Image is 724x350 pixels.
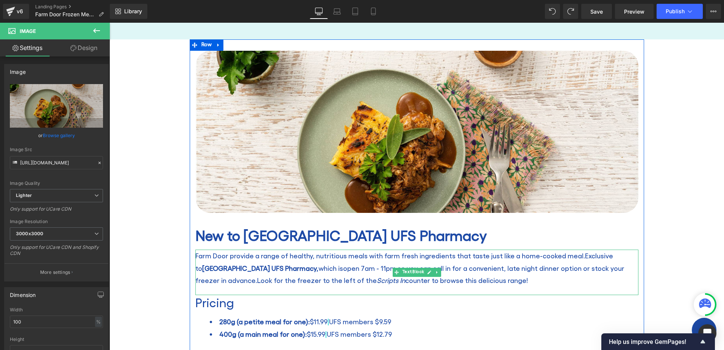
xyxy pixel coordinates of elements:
[100,293,529,305] li: $11.99 UFS members $9.59
[16,192,32,198] b: Lighter
[110,295,200,303] span: 280g (a petite meal for one):
[609,338,698,345] span: Help us improve GemPages!
[563,4,578,19] button: Redo
[10,337,103,342] div: Height
[86,272,529,287] h2: Pricing
[93,241,209,249] span: [GEOGRAPHIC_DATA] UFS Pharmacy,
[10,316,103,328] input: auto
[364,4,382,19] a: Mobile
[706,4,721,19] button: More
[324,245,332,254] a: Expand / Collapse
[10,64,26,75] div: Image
[609,337,707,346] button: Show survey - Help us improve GemPages!
[93,241,234,249] span: which is
[10,181,103,186] div: Image Quality
[90,17,105,28] span: Row
[20,28,36,34] span: Image
[10,156,103,169] input: Link
[86,241,515,261] span: open 7am - 11pm so you can call in for a convenient, late night dinner option or stock your freez...
[86,204,529,221] h1: New to [GEOGRAPHIC_DATA] UFS Pharmacy
[291,245,316,254] span: Text Block
[110,307,197,315] span: 400g (a main meal for one):
[698,324,716,342] div: Open Intercom Messenger
[296,253,418,261] span: counter to browse this delicious range!
[10,206,103,217] div: Only support for UCare CDN
[10,307,103,312] div: Width
[10,287,36,298] div: Dimension
[615,4,654,19] a: Preview
[35,4,110,10] a: Landing Pages
[666,8,685,14] span: Publish
[35,11,95,17] span: Farm Door Frozen Meals
[56,39,111,56] a: Design
[110,4,147,19] a: New Library
[657,4,703,19] button: Publish
[40,269,70,276] p: More settings
[328,4,346,19] a: Laptop
[15,6,25,16] div: v6
[124,8,142,15] span: Library
[95,317,102,327] div: %
[545,4,560,19] button: Undo
[148,253,267,261] span: Look for the freezer to the left of the
[10,219,103,224] div: Image Resolution
[346,4,364,19] a: Tablet
[3,4,29,19] a: v6
[10,147,103,152] div: Image Src
[43,129,75,142] a: Browse gallery
[267,253,296,261] i: Scripts In
[10,131,103,139] div: or
[16,231,43,236] b: 3000x3000
[104,17,114,28] a: Expand / Collapse
[310,4,328,19] a: Desktop
[10,244,103,261] div: Only support for UCare CDN and Shopify CDN
[590,8,603,16] span: Save
[100,305,529,317] li: $15.99 UFS members $12.79
[624,8,644,16] span: Preview
[216,307,217,315] span: |
[5,263,108,281] button: More settings
[218,295,220,303] span: |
